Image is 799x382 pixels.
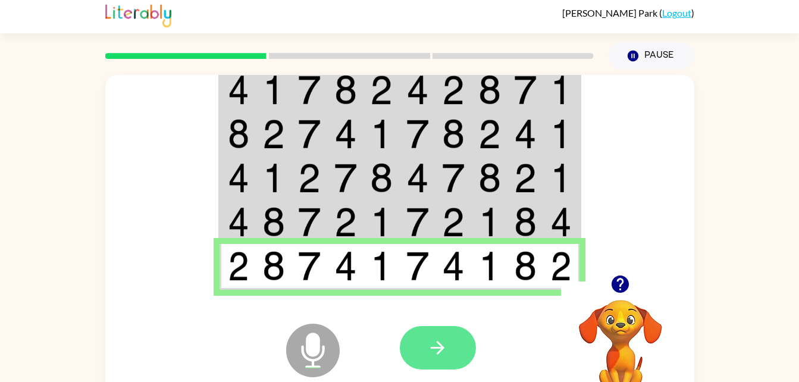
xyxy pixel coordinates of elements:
[478,163,501,193] img: 8
[262,251,285,281] img: 8
[228,75,249,105] img: 4
[228,163,249,193] img: 4
[442,119,465,149] img: 8
[228,119,249,149] img: 8
[298,75,321,105] img: 7
[514,75,537,105] img: 7
[334,163,357,193] img: 7
[662,7,691,18] a: Logout
[478,75,501,105] img: 8
[228,251,249,281] img: 2
[298,119,321,149] img: 7
[262,119,285,149] img: 2
[334,75,357,105] img: 8
[406,75,429,105] img: 4
[442,163,465,193] img: 7
[370,119,393,149] img: 1
[514,119,537,149] img: 4
[478,251,501,281] img: 1
[608,42,694,70] button: Pause
[406,251,429,281] img: 7
[406,207,429,237] img: 7
[262,75,285,105] img: 1
[514,163,537,193] img: 2
[406,163,429,193] img: 4
[562,7,694,18] div: ( )
[406,119,429,149] img: 7
[298,163,321,193] img: 2
[370,163,393,193] img: 8
[262,163,285,193] img: 1
[228,207,249,237] img: 4
[514,251,537,281] img: 8
[334,119,357,149] img: 4
[370,75,393,105] img: 2
[370,251,393,281] img: 1
[262,207,285,237] img: 8
[298,251,321,281] img: 7
[442,251,465,281] img: 4
[550,75,572,105] img: 1
[105,1,171,27] img: Literably
[478,207,501,237] img: 1
[550,207,572,237] img: 4
[550,251,572,281] img: 2
[334,207,357,237] img: 2
[442,75,465,105] img: 2
[334,251,357,281] img: 4
[514,207,537,237] img: 8
[370,207,393,237] img: 1
[298,207,321,237] img: 7
[562,7,659,18] span: [PERSON_NAME] Park
[442,207,465,237] img: 2
[478,119,501,149] img: 2
[550,163,572,193] img: 1
[550,119,572,149] img: 1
